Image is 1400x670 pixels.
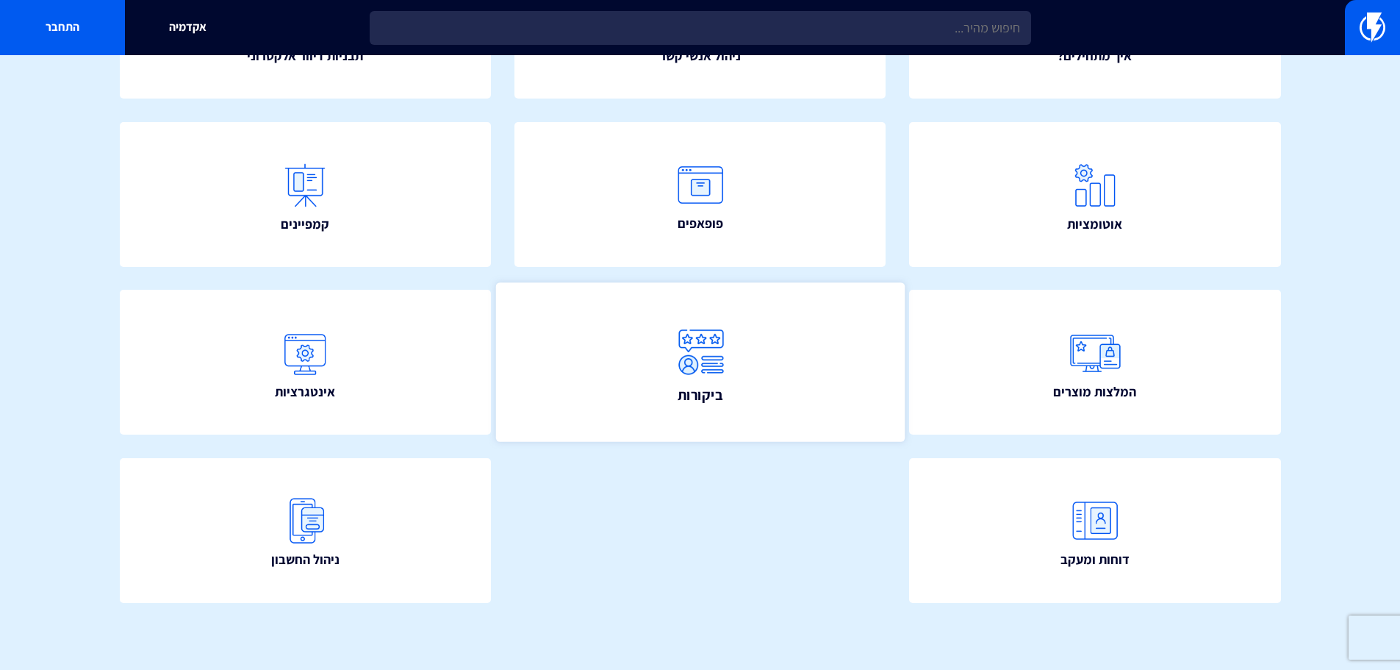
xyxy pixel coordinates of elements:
[120,458,492,603] a: ניהול החשבון
[1058,46,1132,65] span: איך מתחילים?
[247,46,363,65] span: תבניות דיוור אלקטרוני
[120,290,492,435] a: אינטגרציות
[1060,550,1130,569] span: דוחות ומעקב
[370,11,1031,45] input: חיפוש מהיר...
[495,283,904,442] a: ביקורות
[909,122,1281,267] a: אוטומציות
[678,385,723,405] span: ביקורות
[514,122,886,267] a: פופאפים
[271,550,340,569] span: ניהול החשבון
[659,46,741,65] span: ניהול אנשי קשר
[120,122,492,267] a: קמפיינים
[909,290,1281,435] a: המלצות מוצרים
[281,215,329,234] span: קמפיינים
[909,458,1281,603] a: דוחות ומעקב
[678,214,723,233] span: פופאפים
[1053,382,1136,402] span: המלצות מוצרים
[1067,215,1122,234] span: אוטומציות
[275,382,335,402] span: אינטגרציות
